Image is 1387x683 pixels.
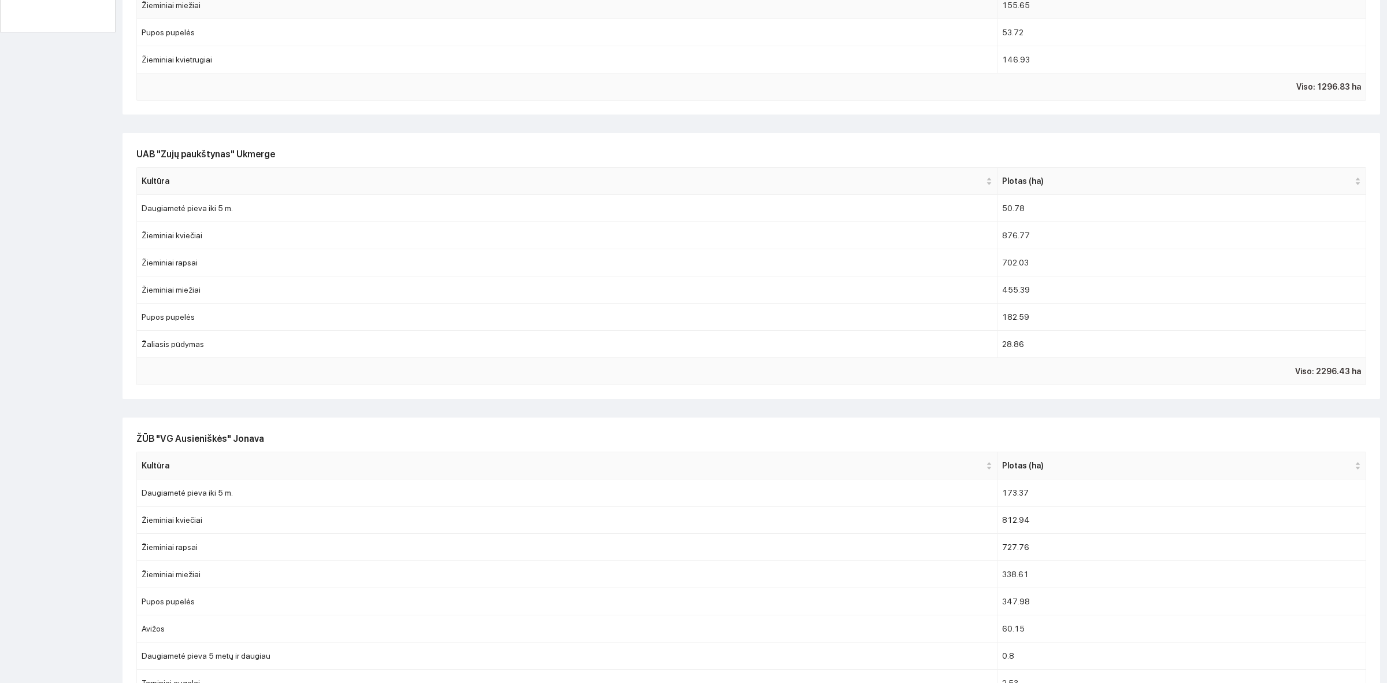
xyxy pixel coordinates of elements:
td: 455.39 [997,276,1366,304]
td: Pupos pupelės [137,19,997,46]
td: 53.72 [997,19,1366,46]
th: this column's title is Plotas (ha),this column is sortable [997,168,1366,195]
td: 0.8 [997,643,1366,670]
td: Daugiametė pieva iki 5 m. [137,195,997,222]
th: this column's title is Kultūra,this column is sortable [137,168,997,195]
h2: UAB "Zujų paukštynas" Ukmerge [136,147,1366,161]
td: Žieminiai kviečiai [137,222,997,249]
td: 702.03 [997,249,1366,276]
span: Viso: 2296.43 ha [1295,365,1361,378]
td: Žieminiai kviečiai [137,507,997,534]
td: Pupos pupelės [137,588,997,615]
td: 182.59 [997,304,1366,331]
td: 347.98 [997,588,1366,615]
td: Avižos [137,615,997,643]
span: Kultūra [142,175,984,187]
td: 338.61 [997,561,1366,588]
td: 876.77 [997,222,1366,249]
span: Viso: 1296.83 ha [1296,80,1361,93]
td: Žieminiai miežiai [137,276,997,304]
td: Žieminiai kvietrugiai [137,46,997,73]
td: Žieminiai miežiai [137,561,997,588]
span: Kultūra [142,459,984,472]
td: Žieminiai rapsai [137,249,997,276]
td: 146.93 [997,46,1366,73]
td: Pupos pupelės [137,304,997,331]
td: 173.37 [997,479,1366,507]
th: this column's title is Plotas (ha),this column is sortable [997,452,1366,479]
td: Daugiametė pieva iki 5 m. [137,479,997,507]
td: 727.76 [997,534,1366,561]
td: Daugiametė pieva 5 metų ir daugiau [137,643,997,670]
span: Plotas (ha) [1002,175,1352,187]
th: this column's title is Kultūra,this column is sortable [137,452,997,479]
td: 812.94 [997,507,1366,534]
td: Žieminiai rapsai [137,534,997,561]
td: 50.78 [997,195,1366,222]
td: 28.86 [997,331,1366,358]
h2: ŽŪB "VG Ausieniškės" Jonava [136,431,1366,446]
span: Plotas (ha) [1002,459,1352,472]
td: Žaliasis pūdymas [137,331,997,358]
td: 60.15 [997,615,1366,643]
